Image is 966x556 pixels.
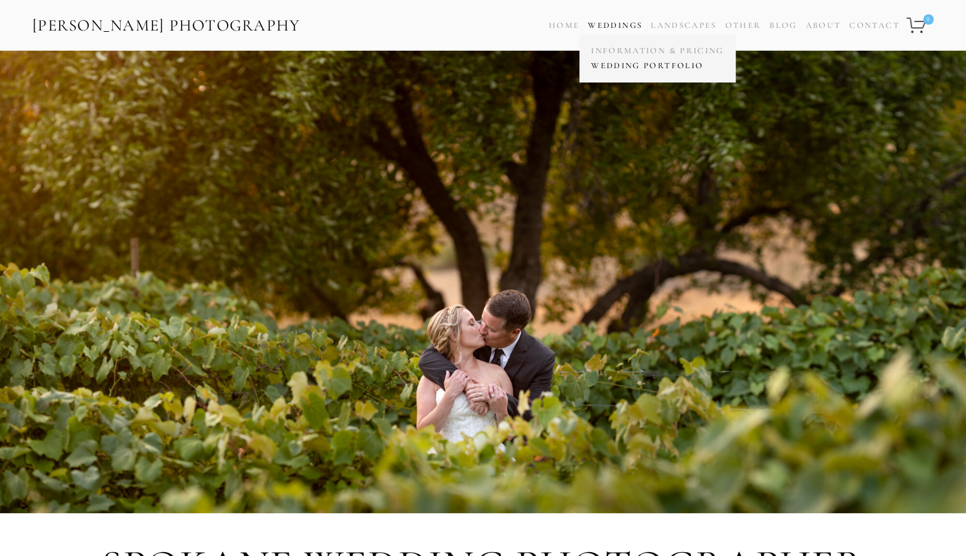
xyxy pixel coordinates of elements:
a: 0 items in cart [904,10,935,41]
a: About [805,16,841,35]
a: Information & Pricing [588,44,727,58]
a: Other [725,20,761,31]
a: Home [549,16,579,35]
a: Contact [849,16,899,35]
a: Wedding Portfolio [588,58,727,73]
a: Landscapes [651,20,716,31]
a: [PERSON_NAME] Photography [31,11,302,40]
span: 0 [923,14,934,25]
a: Blog [769,16,797,35]
a: Weddings [588,20,642,31]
